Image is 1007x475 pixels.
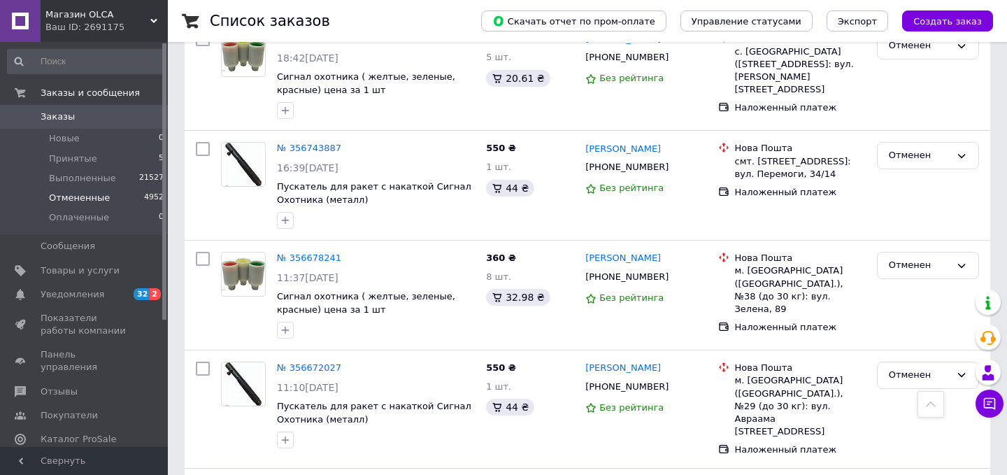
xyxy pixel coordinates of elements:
span: 360 ₴ [486,253,516,263]
a: [PERSON_NAME] [585,252,661,265]
button: Экспорт [827,10,888,31]
span: Сообщения [41,240,95,253]
div: Нова Пошта [735,252,866,264]
div: 20.61 ₴ [486,70,550,87]
a: № 356678241 [277,253,341,263]
div: Наложенный платеж [735,444,866,456]
span: Оплаченные [49,211,109,224]
span: 16:39[DATE] [277,162,338,173]
span: 18:42[DATE] [277,52,338,64]
a: [PERSON_NAME] [585,143,661,156]
a: [PERSON_NAME] [585,362,661,375]
span: 11:10[DATE] [277,382,338,393]
button: Скачать отчет по пром-оплате [481,10,666,31]
span: 1 шт. [486,162,511,172]
span: 550 ₴ [486,362,516,373]
span: Без рейтинга [599,73,664,83]
a: № 356672027 [277,362,341,373]
div: [PHONE_NUMBER] [583,158,671,176]
button: Создать заказ [902,10,993,31]
span: Скачать отчет по пром-оплате [492,15,655,27]
span: 8 шт. [486,271,511,282]
span: Показатели работы компании [41,312,129,337]
a: Фото товару [221,142,266,187]
a: Создать заказ [888,15,993,26]
img: Фото товару [222,258,265,290]
img: Фото товару [225,362,262,406]
span: Новые [49,132,80,145]
span: 11:37[DATE] [277,272,338,283]
div: Отменен [889,368,950,383]
span: 550 ₴ [486,143,516,153]
span: 0 [159,211,164,224]
img: Фото товару [225,143,262,186]
button: Управление статусами [680,10,813,31]
span: 2 [150,288,161,300]
span: 4952 [144,192,164,204]
div: Нова Пошта [735,142,866,155]
div: 44 ₴ [486,399,534,416]
span: Отмененные [49,192,110,204]
button: Чат с покупателем [976,390,1004,418]
div: м. [GEOGRAPHIC_DATA] ([GEOGRAPHIC_DATA].), №29 (до 30 кг): вул. Авраама [STREET_ADDRESS] [735,374,866,438]
div: [PHONE_NUMBER] [583,48,671,66]
a: № 356743887 [277,143,341,153]
div: Наложенный платеж [735,321,866,334]
div: Наложенный платеж [735,186,866,199]
div: Отменен [889,148,950,163]
span: Создать заказ [913,16,982,27]
div: 44 ₴ [486,180,534,197]
span: Выполненные [49,172,116,185]
div: 32.98 ₴ [486,289,550,306]
span: Без рейтинга [599,183,664,193]
span: 5 шт. [486,52,511,62]
span: Заказы и сообщения [41,87,140,99]
span: Магазин OLCA [45,8,150,21]
a: Пускатель для ракет с накаткой Сигнал Охотника (металл) [277,181,471,205]
span: Уведомления [41,288,104,301]
span: Каталог ProSale [41,433,116,446]
div: [PHONE_NUMBER] [583,378,671,396]
span: Покупатели [41,409,98,422]
span: Без рейтинга [599,402,664,413]
div: [PHONE_NUMBER] [583,268,671,286]
h1: Список заказов [210,13,330,29]
a: Сигнал охотника ( желтые, зеленые, красные) цена за 1 шт [277,291,455,315]
span: 32 [134,288,150,300]
span: Принятые [49,153,97,165]
div: Отменен [889,258,950,273]
a: Фото товару [221,32,266,77]
div: Нова Пошта [735,362,866,374]
a: Пускатель для ракет с накаткой Сигнал Охотника (металл) [277,401,471,425]
span: 0 [159,132,164,145]
div: Наложенный платеж [735,101,866,114]
span: Товары и услуги [41,264,120,277]
span: Без рейтинга [599,292,664,303]
span: Отзывы [41,385,78,398]
img: Фото товару [222,38,265,71]
a: Фото товару [221,362,266,406]
input: Поиск [7,49,165,74]
div: смт. [STREET_ADDRESS]: вул. Перемоги, 34/14 [735,155,866,180]
div: м. [GEOGRAPHIC_DATA] ([GEOGRAPHIC_DATA].), №38 (до 30 кг): вул. Зелена, 89 [735,264,866,316]
span: Управление статусами [692,16,801,27]
span: Экспорт [838,16,877,27]
span: Заказы [41,111,75,123]
div: с. [GEOGRAPHIC_DATA] ([STREET_ADDRESS]: вул. [PERSON_NAME][STREET_ADDRESS] [735,45,866,97]
div: Отменен [889,38,950,53]
span: Панель управления [41,348,129,374]
div: Ваш ID: 2691175 [45,21,168,34]
a: Сигнал охотника ( желтые, зеленые, красные) цена за 1 шт [277,71,455,95]
span: 5 [159,153,164,165]
span: 21527 [139,172,164,185]
a: Фото товару [221,252,266,297]
span: 1 шт. [486,381,511,392]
